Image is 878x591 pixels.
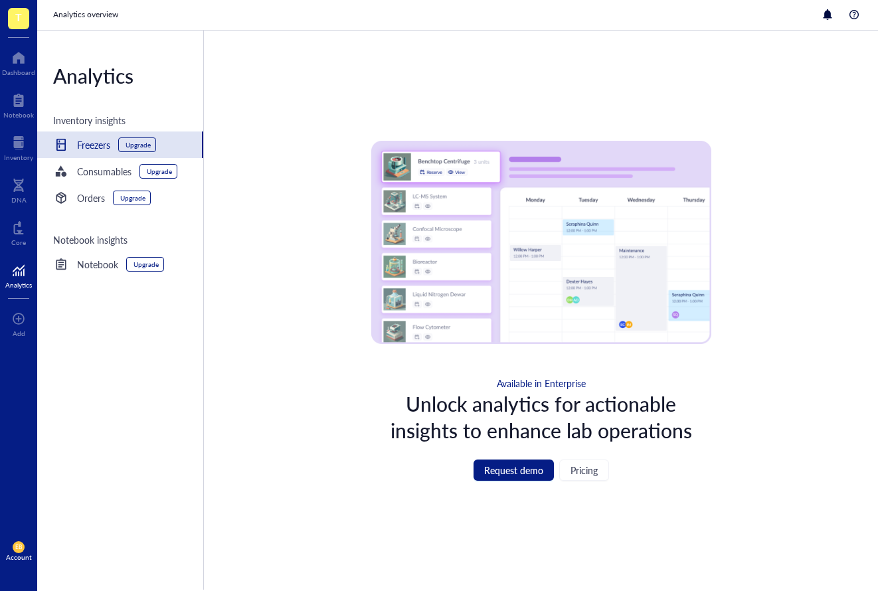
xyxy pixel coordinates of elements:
[37,232,203,246] div: Notebook insights
[559,460,609,481] button: Pricing
[11,196,27,204] div: DNA
[4,132,33,161] a: Inventory
[474,460,554,481] button: Request demo
[371,376,711,390] div: Available in Enterprise
[77,164,132,179] div: Consumables
[133,260,159,268] div: Upgrade
[11,175,27,204] a: DNA
[2,68,35,76] div: Dashboard
[4,153,33,161] div: Inventory
[371,390,711,444] div: Unlock analytics for actionable insights to enhance lab operations
[37,113,203,126] div: Inventory insights
[53,8,121,21] a: Analytics overview
[37,251,203,278] a: NotebookUpgrade
[77,257,118,272] div: Notebook
[120,194,145,202] div: Upgrade
[77,137,110,152] div: Freezers
[15,544,22,550] span: EB
[147,167,172,175] div: Upgrade
[37,131,203,158] a: FreezersUpgrade
[126,141,151,149] div: Upgrade
[371,141,711,344] img: Consumables examples
[5,260,32,289] a: Analytics
[5,281,32,289] div: Analytics
[6,553,32,561] div: Account
[37,158,203,185] a: ConsumablesUpgrade
[37,185,203,211] a: OrdersUpgrade
[15,9,22,25] span: T
[37,62,203,89] div: Analytics
[3,90,34,119] a: Notebook
[484,465,543,475] span: Request demo
[2,47,35,76] a: Dashboard
[571,465,598,475] span: Pricing
[3,111,34,119] div: Notebook
[11,238,26,246] div: Core
[77,191,105,205] div: Orders
[13,329,25,337] div: Add
[11,217,26,246] a: Core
